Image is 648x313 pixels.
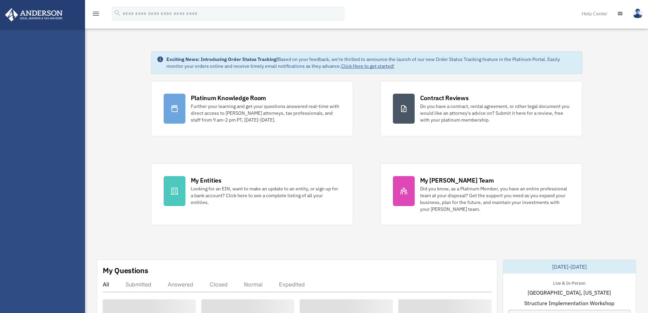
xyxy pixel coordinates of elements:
a: Click Here to get started! [341,63,394,69]
div: Platinum Knowledge Room [191,94,266,102]
div: My [PERSON_NAME] Team [420,176,494,185]
a: My [PERSON_NAME] Team Did you know, as a Platinum Member, you have an entire professional team at... [380,163,582,225]
i: search [114,9,121,17]
a: Platinum Knowledge Room Further your learning and get your questions answered real-time with dire... [151,81,353,136]
div: Looking for an EIN, want to make an update to an entity, or sign up for a bank account? Click her... [191,185,340,206]
strong: Exciting News: Introducing Order Status Tracking! [166,56,278,62]
i: menu [92,10,100,18]
div: Do you have a contract, rental agreement, or other legal document you would like an attorney's ad... [420,103,570,123]
div: Further your learning and get your questions answered real-time with direct access to [PERSON_NAM... [191,103,340,123]
div: Based on your feedback, we're thrilled to announce the launch of our new Order Status Tracking fe... [166,56,577,69]
div: All [103,281,109,288]
a: menu [92,12,100,18]
span: Structure Implementation Workshop [524,299,614,307]
div: Did you know, as a Platinum Member, you have an entire professional team at your disposal? Get th... [420,185,570,213]
div: Contract Reviews [420,94,469,102]
div: My Entities [191,176,221,185]
div: Answered [168,281,193,288]
img: User Pic [633,9,643,18]
div: My Questions [103,265,148,276]
a: My Entities Looking for an EIN, want to make an update to an entity, or sign up for a bank accoun... [151,163,353,225]
div: Expedited [279,281,305,288]
a: Contract Reviews Do you have a contract, rental agreement, or other legal document you would like... [380,81,582,136]
div: Normal [244,281,263,288]
img: Anderson Advisors Platinum Portal [3,8,65,21]
div: [DATE]-[DATE] [503,260,636,273]
div: Live & In-Person [548,279,591,286]
div: Closed [210,281,228,288]
span: [GEOGRAPHIC_DATA], [US_STATE] [528,288,611,297]
div: Submitted [126,281,151,288]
